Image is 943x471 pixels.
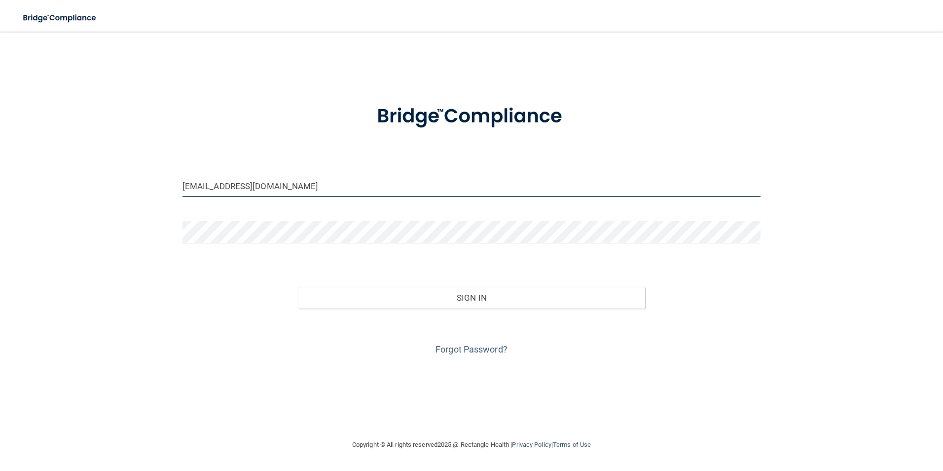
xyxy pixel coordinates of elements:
[291,429,652,461] div: Copyright © All rights reserved 2025 @ Rectangle Health | |
[435,344,508,354] a: Forgot Password?
[512,441,551,448] a: Privacy Policy
[553,441,591,448] a: Terms of Use
[15,8,106,28] img: bridge_compliance_login_screen.278c3ca4.svg
[298,287,645,309] button: Sign In
[182,175,761,197] input: Email
[357,91,586,142] img: bridge_compliance_login_screen.278c3ca4.svg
